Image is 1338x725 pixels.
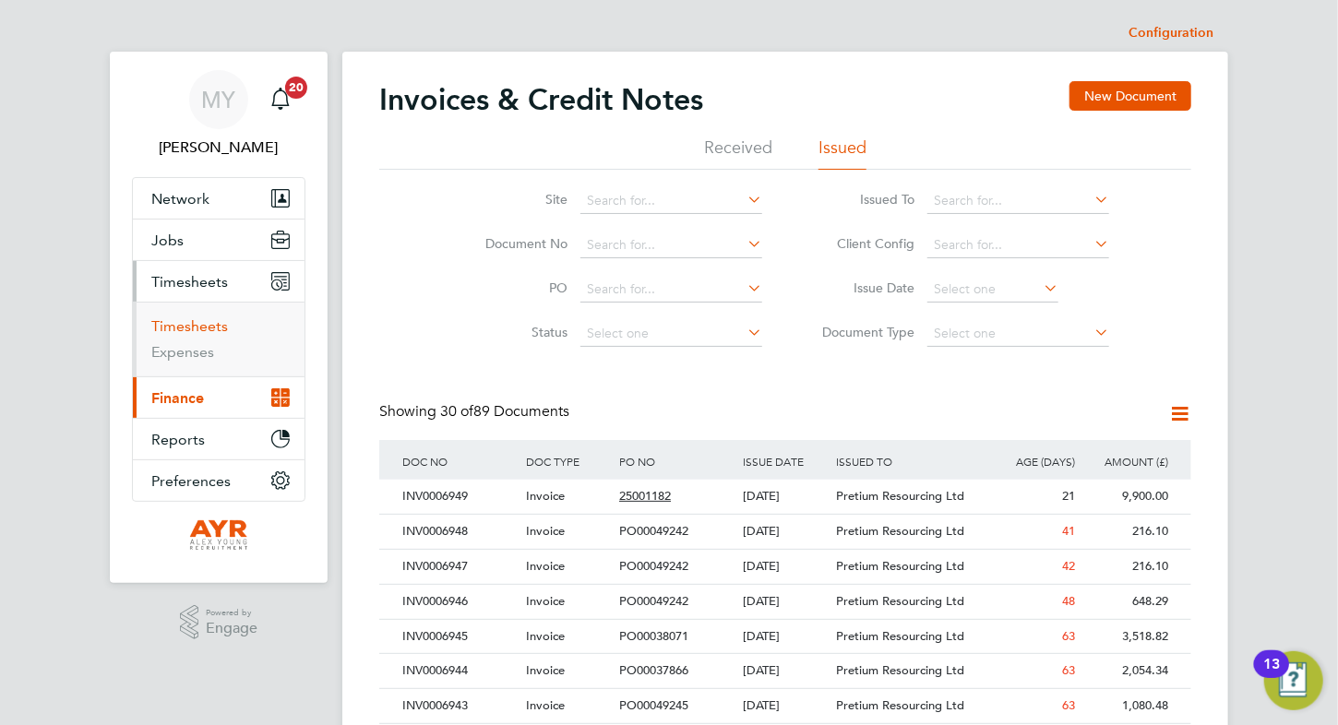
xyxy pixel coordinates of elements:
[739,550,832,584] div: [DATE]
[619,697,688,713] span: PO00049245
[461,191,567,208] label: Site
[132,70,305,159] a: MY[PERSON_NAME]
[1080,550,1173,584] div: 216.10
[808,191,914,208] label: Issued To
[285,77,307,99] span: 20
[615,440,738,482] div: PO NO
[398,480,521,514] div: INV0006949
[1080,620,1173,654] div: 3,518.82
[132,137,305,159] span: Matt Young
[180,605,258,640] a: Powered byEngage
[133,419,305,459] button: Reports
[132,520,305,550] a: Go to home page
[440,402,569,421] span: 89 Documents
[526,628,565,644] span: Invoice
[986,440,1080,482] div: AGE (DAYS)
[398,585,521,619] div: INV0006946
[619,558,688,574] span: PO00049242
[398,515,521,549] div: INV0006948
[133,460,305,501] button: Preferences
[526,558,565,574] span: Invoice
[836,523,964,539] span: Pretium Resourcing Ltd
[133,261,305,302] button: Timesheets
[831,440,986,482] div: ISSUED TO
[619,488,671,504] tcxspan: Call 25001182 via 3CX
[151,190,209,208] span: Network
[133,302,305,376] div: Timesheets
[1080,689,1173,723] div: 1,080.48
[151,472,231,490] span: Preferences
[739,480,832,514] div: [DATE]
[133,220,305,260] button: Jobs
[461,324,567,340] label: Status
[526,662,565,678] span: Invoice
[580,277,762,303] input: Search for...
[739,689,832,723] div: [DATE]
[398,620,521,654] div: INV0006945
[110,52,328,583] nav: Main navigation
[526,593,565,609] span: Invoice
[151,317,228,335] a: Timesheets
[398,550,521,584] div: INV0006947
[808,279,914,296] label: Issue Date
[1062,488,1075,504] span: 21
[927,321,1109,347] input: Select one
[808,235,914,252] label: Client Config
[262,70,299,129] a: 20
[1080,654,1173,688] div: 2,054.34
[704,137,772,170] li: Received
[151,343,214,361] a: Expenses
[739,620,832,654] div: [DATE]
[619,628,688,644] span: PO00038071
[1062,593,1075,609] span: 48
[190,520,248,550] img: alexyoungrecruitment-logo-retina.png
[1080,515,1173,549] div: 216.10
[836,697,964,713] span: Pretium Resourcing Ltd
[1062,628,1075,644] span: 63
[151,273,228,291] span: Timesheets
[580,188,762,214] input: Search for...
[927,188,1109,214] input: Search for...
[1062,558,1075,574] span: 42
[739,515,832,549] div: [DATE]
[619,662,688,678] span: PO00037866
[1080,440,1173,482] div: AMOUNT (£)
[1263,664,1280,688] div: 13
[398,689,521,723] div: INV0006943
[927,232,1109,258] input: Search for...
[1264,651,1323,710] button: Open Resource Center, 13 new notifications
[133,178,305,219] button: Network
[1062,697,1075,713] span: 63
[526,697,565,713] span: Invoice
[440,402,473,421] span: 30 of
[206,621,257,636] span: Engage
[1069,81,1191,111] button: New Document
[836,662,964,678] span: Pretium Resourcing Ltd
[1062,523,1075,539] span: 41
[379,81,703,118] h2: Invoices & Credit Notes
[836,593,964,609] span: Pretium Resourcing Ltd
[379,402,573,422] div: Showing
[1129,15,1213,52] li: Configuration
[151,431,205,448] span: Reports
[580,232,762,258] input: Search for...
[521,440,615,482] div: DOC TYPE
[739,654,832,688] div: [DATE]
[133,377,305,418] button: Finance
[151,232,184,249] span: Jobs
[818,137,866,170] li: Issued
[580,321,762,347] input: Select one
[619,593,688,609] span: PO00049242
[739,585,832,619] div: [DATE]
[1080,480,1173,514] div: 9,900.00
[398,440,521,482] div: DOC NO
[739,440,832,482] div: ISSUE DATE
[526,523,565,539] span: Invoice
[927,277,1058,303] input: Select one
[808,324,914,340] label: Document Type
[836,488,964,504] span: Pretium Resourcing Ltd
[398,654,521,688] div: INV0006944
[461,235,567,252] label: Document No
[526,488,565,504] span: Invoice
[619,523,688,539] span: PO00049242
